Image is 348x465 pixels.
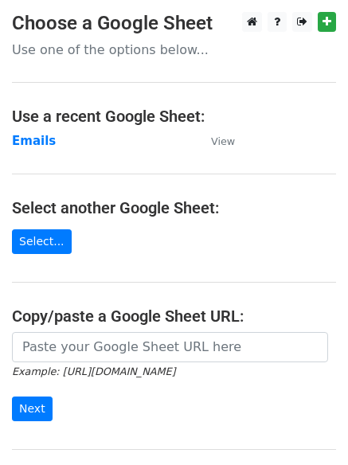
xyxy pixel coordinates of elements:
[12,134,56,148] a: Emails
[211,135,235,147] small: View
[195,134,235,148] a: View
[12,229,72,254] a: Select...
[12,12,336,35] h3: Choose a Google Sheet
[12,107,336,126] h4: Use a recent Google Sheet:
[12,307,336,326] h4: Copy/paste a Google Sheet URL:
[12,397,53,421] input: Next
[12,198,336,217] h4: Select another Google Sheet:
[12,365,175,377] small: Example: [URL][DOMAIN_NAME]
[12,332,328,362] input: Paste your Google Sheet URL here
[12,41,336,58] p: Use one of the options below...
